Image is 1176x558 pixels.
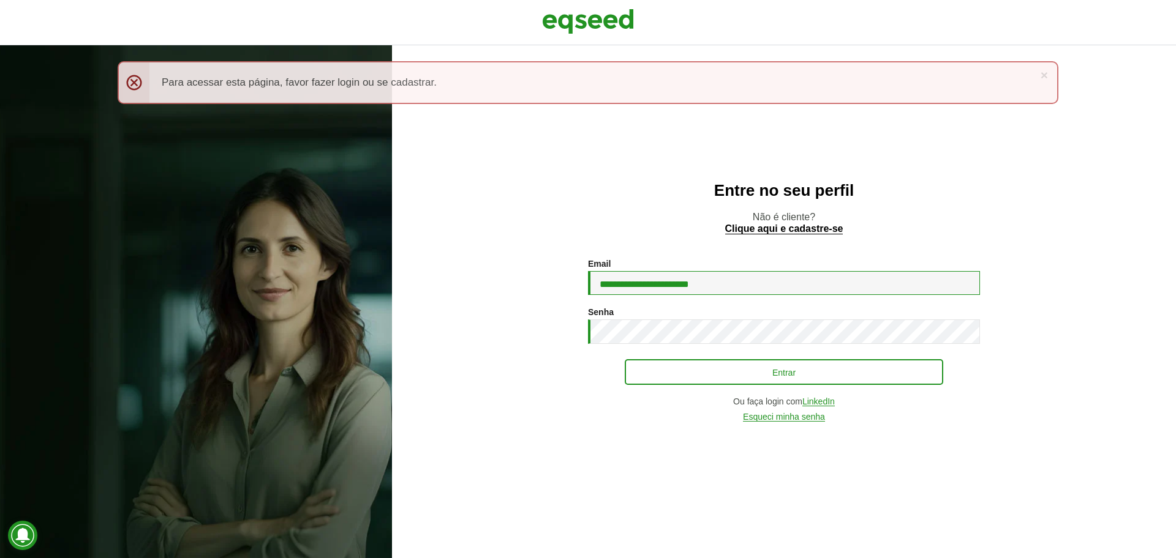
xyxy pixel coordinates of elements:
label: Senha [588,308,614,316]
a: Clique aqui e cadastre-se [725,224,843,234]
p: Não é cliente? [417,211,1151,234]
a: × [1041,69,1048,81]
h2: Entre no seu perfil [417,182,1151,199]
div: Ou faça login com [588,397,980,406]
a: Esqueci minha senha [743,412,825,422]
img: EqSeed Logo [542,6,634,37]
button: Entrar [625,359,943,385]
label: Email [588,259,611,268]
div: Para acessar esta página, favor fazer login ou se cadastrar. [118,61,1058,104]
a: LinkedIn [802,397,835,406]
